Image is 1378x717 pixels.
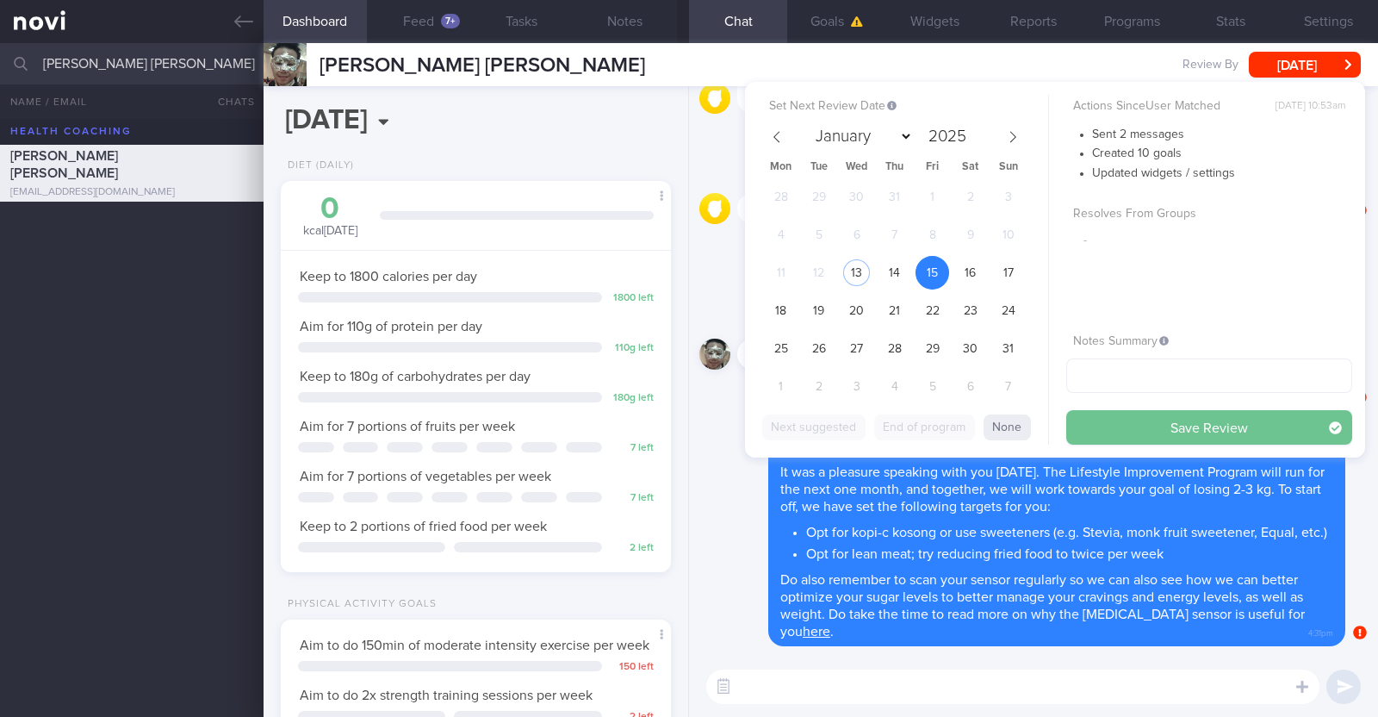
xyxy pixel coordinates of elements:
[762,162,800,173] span: Mon
[764,370,798,403] span: September 1, 2025
[916,370,949,403] span: September 5, 2025
[878,332,911,365] span: August 28, 2025
[1308,623,1333,639] span: 4:31pm
[991,370,1025,403] span: September 7, 2025
[991,256,1025,290] span: August 17, 2025
[984,415,1031,440] button: None
[990,162,1027,173] span: Sun
[953,256,987,290] span: August 16, 2025
[953,332,987,365] span: August 30, 2025
[10,186,253,199] div: [EMAIL_ADDRESS][DOMAIN_NAME]
[1249,52,1361,78] button: [DATE]
[1073,207,1345,222] label: Resolves From Groups
[611,542,654,555] div: 2 left
[764,294,798,327] span: August 18, 2025
[806,520,1333,541] li: Opt for kopi-c kosong or use sweeteners (e.g. Stevia, monk fruit sweetener, Equal, etc.)
[802,332,835,365] span: August 26, 2025
[878,370,911,403] span: September 4, 2025
[1066,410,1352,445] button: Save Review
[1073,99,1345,115] label: Actions Since User Matched
[878,256,911,290] span: August 14, 2025
[611,661,654,674] div: 150 left
[300,689,593,702] span: Aim to do 2x strength training sessions per week
[916,294,949,327] span: August 22, 2025
[300,270,477,284] span: Keep to 1800 calories per day
[195,84,264,119] button: Chats
[300,420,515,433] span: Aim for 7 portions of fruits per week
[802,294,835,327] span: August 19, 2025
[737,318,871,339] div: [PERSON_NAME]
[916,256,949,290] span: August 15, 2025
[611,392,654,405] div: 180 g left
[802,370,835,403] span: September 2, 2025
[769,99,1041,115] label: Set Next Review Date
[876,162,914,173] span: Thu
[281,159,354,172] div: Diet (Daily)
[764,332,798,365] span: August 25, 2025
[1092,142,1352,162] li: Created 10 goals
[1276,100,1345,113] span: [DATE] 10:53am
[298,194,363,240] div: kcal [DATE]
[611,492,654,505] div: 7 left
[780,573,1305,639] span: Do also remember to scan your sensor regularly so we can also see how we can better optimize your...
[953,294,987,327] span: August 23, 2025
[611,442,654,455] div: 7 left
[300,320,482,334] span: Aim for 110g of protein per day
[991,332,1025,365] span: August 31, 2025
[991,294,1025,327] span: August 24, 2025
[840,256,873,290] span: August 13, 2025
[320,55,645,76] span: [PERSON_NAME] [PERSON_NAME]
[300,520,547,533] span: Keep to 2 portions of fried food per week
[1073,335,1169,347] span: Notes Summary
[1092,123,1352,143] li: Sent 2 messages
[300,639,649,652] span: Aim to do 150min of moderate intensity exercise per week
[800,162,838,173] span: Tue
[840,332,873,365] span: August 27, 2025
[1083,234,1087,246] span: -
[916,332,949,365] span: August 29, 2025
[806,541,1333,563] li: Opt for lean meat; try reducing fried food to twice per week
[914,162,952,173] span: Fri
[1092,162,1352,182] li: Updated widgets / settings
[952,162,990,173] span: Sat
[611,342,654,355] div: 110 g left
[300,470,551,483] span: Aim for 7 portions of vegetables per week
[840,370,873,403] span: September 3, 2025
[441,14,460,28] div: 7+
[803,625,830,639] a: here
[838,162,876,173] span: Wed
[298,194,363,224] div: 0
[953,370,987,403] span: September 6, 2025
[300,370,531,383] span: Keep to 180g of carbohydrates per day
[808,123,913,150] select: Month
[611,292,654,305] div: 1800 left
[281,598,437,611] div: Physical Activity Goals
[1182,58,1238,73] span: Review By
[780,465,1325,514] span: It was a pleasure speaking with you [DATE]. The Lifestyle Improvement Program will run for the ne...
[922,128,969,145] input: Year
[878,294,911,327] span: August 21, 2025
[840,294,873,327] span: August 20, 2025
[10,149,118,180] span: [PERSON_NAME] [PERSON_NAME]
